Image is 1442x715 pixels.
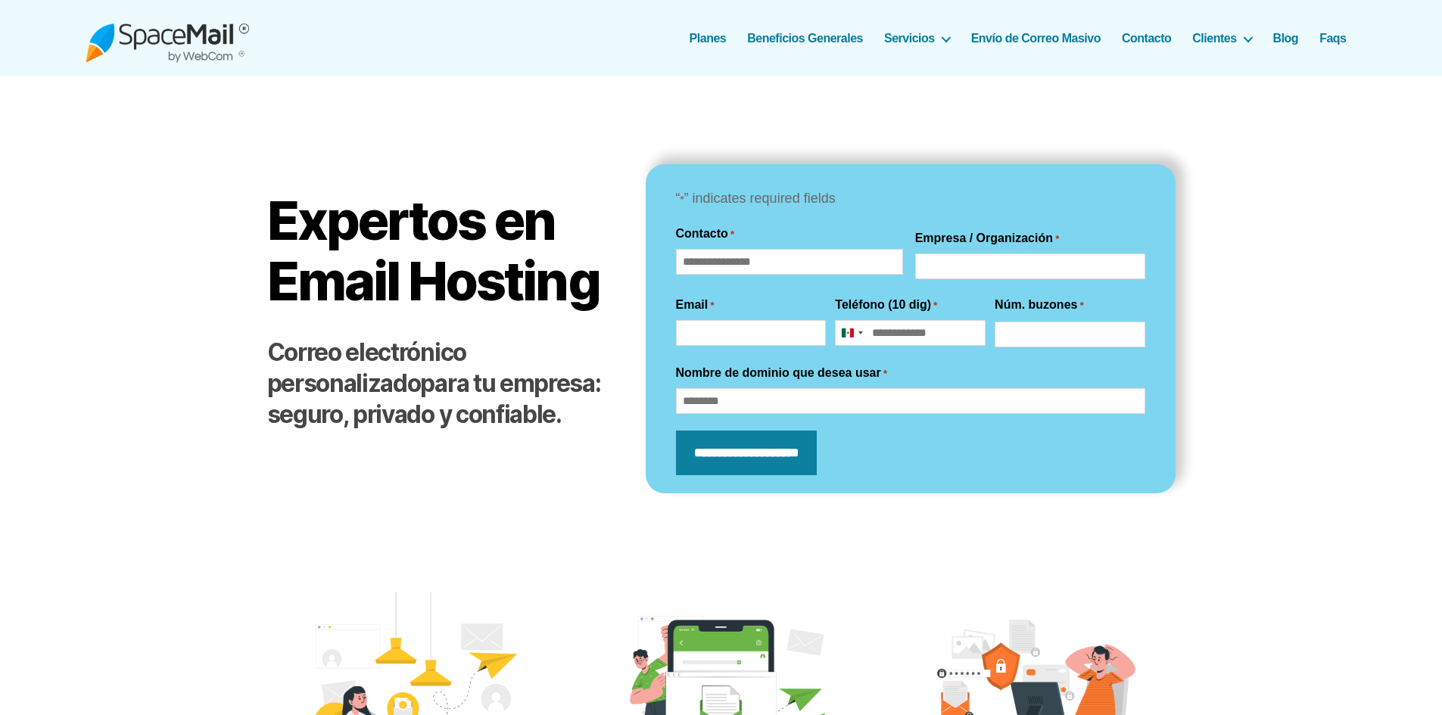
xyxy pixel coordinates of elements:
[995,296,1084,314] label: Núm. buzones
[676,187,1145,211] p: “ ” indicates required fields
[1319,31,1346,45] a: Faqs
[1122,31,1171,45] a: Contacto
[1273,31,1299,45] a: Blog
[698,31,1357,45] nav: Horizontal
[267,337,466,398] strong: Correo electrónico personalizado
[747,31,863,45] a: Beneficios Generales
[676,296,715,314] label: Email
[971,31,1101,45] a: Envío de Correo Masivo
[836,321,867,345] button: Selected country
[676,225,735,243] legend: Contacto
[884,31,950,45] a: Servicios
[267,337,615,431] h2: para tu empresa: seguro, privado y confiable.
[690,31,727,45] a: Planes
[267,191,615,311] h1: Expertos en Email Hosting
[915,229,1060,247] label: Empresa / Organización
[86,14,249,63] img: Spacemail
[676,364,887,382] label: Nombre de dominio que desea usar
[1192,31,1251,45] a: Clientes
[835,296,937,314] label: Teléfono (10 dig)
